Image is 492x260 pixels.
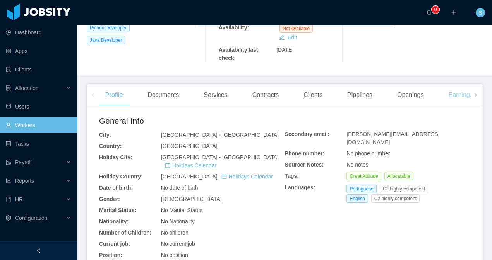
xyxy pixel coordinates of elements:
i: icon: right [474,93,478,97]
span: [DATE] [276,47,293,53]
i: icon: book [6,197,11,202]
span: No children [161,229,189,236]
b: Nationality: [99,218,129,224]
div: Documents [141,84,185,106]
i: icon: plus [451,10,456,15]
b: Holiday Country: [99,173,143,180]
b: Availability last check: [219,47,258,61]
div: Profile [99,84,129,106]
span: Configuration [15,215,47,221]
h2: General Info [99,115,285,127]
b: Country: [99,143,122,149]
span: English [346,194,368,203]
span: No current job [161,241,195,247]
span: [GEOGRAPHIC_DATA] - [GEOGRAPHIC_DATA] [161,132,279,138]
div: Openings [391,84,430,106]
b: Sourcer Notes: [285,161,324,168]
span: C2 highly competent [380,185,428,193]
div: Clients [297,84,329,106]
i: icon: calendar [165,163,170,168]
b: Tags: [285,173,299,179]
span: Allocatable [384,172,413,180]
span: No Marital Status [161,207,202,213]
span: C2 highly competent [371,194,420,203]
i: icon: calendar [221,174,227,179]
span: No date of birth [161,185,198,191]
b: Gender: [99,196,120,202]
a: icon: appstoreApps [6,43,71,59]
span: No position [161,252,188,258]
i: icon: setting [6,215,11,221]
b: City: [99,132,111,138]
a: icon: userWorkers [6,117,71,133]
span: Java Developer [87,36,125,44]
i: icon: solution [6,85,11,91]
span: Python Developer [87,24,130,32]
span: [GEOGRAPHIC_DATA] - [GEOGRAPHIC_DATA] [161,154,279,168]
b: Date of birth: [99,185,133,191]
span: Reports [15,178,34,184]
a: icon: robotUsers [6,99,71,114]
div: Services [197,84,233,106]
b: Availability: [219,24,249,31]
span: No notes [346,161,368,168]
i: icon: left [91,93,95,97]
b: Secondary email: [285,131,330,137]
span: No Nationality [161,218,195,224]
b: Holiday City: [99,154,132,160]
i: icon: line-chart [6,178,11,184]
b: Marital Status: [99,207,136,213]
b: Position: [99,252,122,258]
a: icon: profileTasks [6,136,71,151]
b: Languages: [285,184,315,190]
button: icon: editEdit [276,33,300,42]
span: Payroll [15,159,32,165]
span: [PERSON_NAME][EMAIL_ADDRESS][DOMAIN_NAME] [346,131,439,145]
b: Number of Children: [99,229,151,236]
b: Phone number: [285,150,325,156]
span: Portuguese [346,185,376,193]
a: icon: calendarHolidays Calendar [165,162,216,168]
span: [DEMOGRAPHIC_DATA] [161,196,222,202]
span: HR [15,196,23,202]
a: icon: auditClients [6,62,71,77]
div: Pipelines [341,84,379,106]
a: icon: pie-chartDashboard [6,25,71,40]
sup: 0 [432,6,439,14]
span: [GEOGRAPHIC_DATA] [161,143,218,149]
span: Allocation [15,85,39,91]
b: Current job: [99,241,130,247]
span: [GEOGRAPHIC_DATA] [161,173,273,180]
i: icon: file-protect [6,160,11,165]
span: S [478,8,482,17]
span: Great Attitude [346,172,381,180]
i: icon: bell [426,10,432,15]
div: Contracts [246,84,285,106]
span: No phone number [346,150,390,156]
a: icon: calendarHolidays Calendar [221,173,273,180]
